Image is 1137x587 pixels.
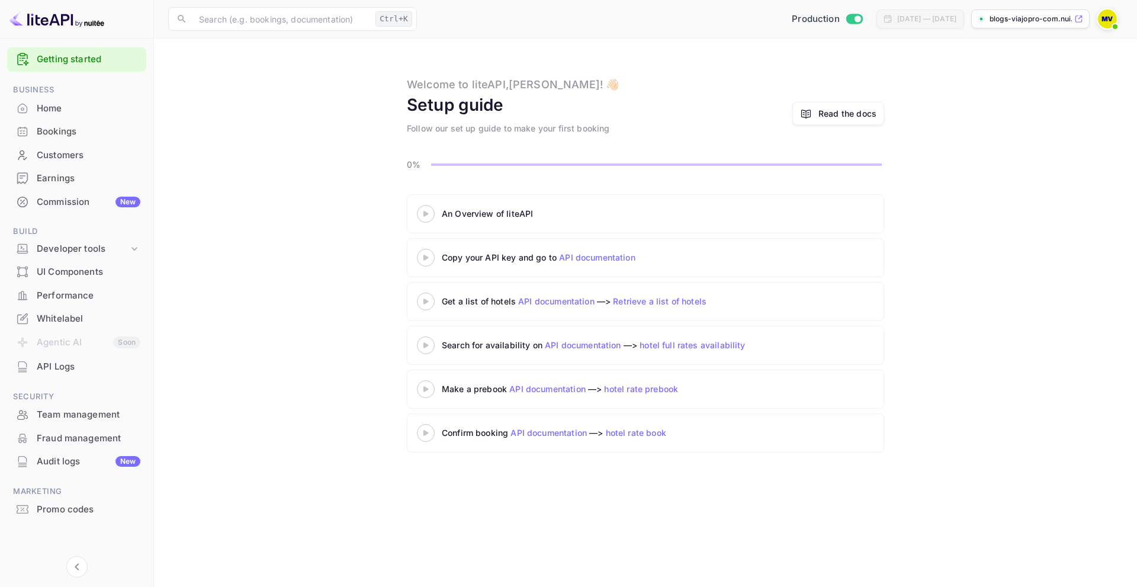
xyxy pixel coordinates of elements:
[37,195,140,209] div: Commission
[37,360,140,374] div: API Logs
[7,191,146,213] a: CommissionNew
[818,107,876,120] a: Read the docs
[7,225,146,238] span: Build
[442,383,738,395] div: Make a prebook —>
[7,120,146,142] a: Bookings
[787,12,867,26] div: Switch to Sandbox mode
[7,307,146,329] a: Whitelabel
[7,498,146,520] a: Promo codes
[792,102,884,125] a: Read the docs
[192,7,371,31] input: Search (e.g. bookings, documentation)
[407,76,619,92] div: Welcome to liteAPI, [PERSON_NAME] ! 👋🏻
[7,390,146,403] span: Security
[7,284,146,307] div: Performance
[407,92,504,117] div: Setup guide
[897,14,956,24] div: [DATE] — [DATE]
[7,97,146,120] div: Home
[115,197,140,207] div: New
[37,312,140,326] div: Whitelabel
[7,307,146,331] div: Whitelabel
[1098,9,1117,28] img: Michael Vogt
[37,455,140,469] div: Audit logs
[7,403,146,426] div: Team management
[7,427,146,450] div: Fraud management
[613,296,706,306] a: Retrieve a list of hotels
[990,14,1072,24] p: blogs-viajopro-com.nui...
[37,102,140,116] div: Home
[442,426,738,439] div: Confirm booking —>
[792,12,840,26] span: Production
[37,289,140,303] div: Performance
[37,503,140,517] div: Promo codes
[442,339,856,351] div: Search for availability on —>
[518,296,595,306] a: API documentation
[7,97,146,119] a: Home
[545,340,621,350] a: API documentation
[37,242,129,256] div: Developer tools
[7,403,146,425] a: Team management
[7,427,146,449] a: Fraud management
[7,261,146,283] a: UI Components
[7,284,146,306] a: Performance
[37,149,140,162] div: Customers
[7,167,146,189] a: Earnings
[37,172,140,185] div: Earnings
[7,191,146,214] div: CommissionNew
[7,355,146,377] a: API Logs
[375,11,412,27] div: Ctrl+K
[7,239,146,259] div: Developer tools
[509,384,586,394] a: API documentation
[7,450,146,472] a: Audit logsNew
[115,456,140,467] div: New
[606,428,666,438] a: hotel rate book
[7,47,146,72] div: Getting started
[37,125,140,139] div: Bookings
[510,428,587,438] a: API documentation
[442,251,738,264] div: Copy your API key and go to
[37,408,140,422] div: Team management
[407,158,428,171] p: 0%
[37,265,140,279] div: UI Components
[9,9,104,28] img: LiteAPI logo
[7,450,146,473] div: Audit logsNew
[7,144,146,166] a: Customers
[7,167,146,190] div: Earnings
[442,295,738,307] div: Get a list of hotels —>
[604,384,678,394] a: hotel rate prebook
[7,355,146,378] div: API Logs
[7,261,146,284] div: UI Components
[66,556,88,578] button: Collapse navigation
[7,485,146,498] span: Marketing
[407,122,610,134] div: Follow our set up guide to make your first booking
[7,144,146,167] div: Customers
[37,432,140,445] div: Fraud management
[7,84,146,97] span: Business
[7,120,146,143] div: Bookings
[442,207,738,220] div: An Overview of liteAPI
[640,340,745,350] a: hotel full rates availability
[37,53,140,66] a: Getting started
[559,252,635,262] a: API documentation
[7,498,146,521] div: Promo codes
